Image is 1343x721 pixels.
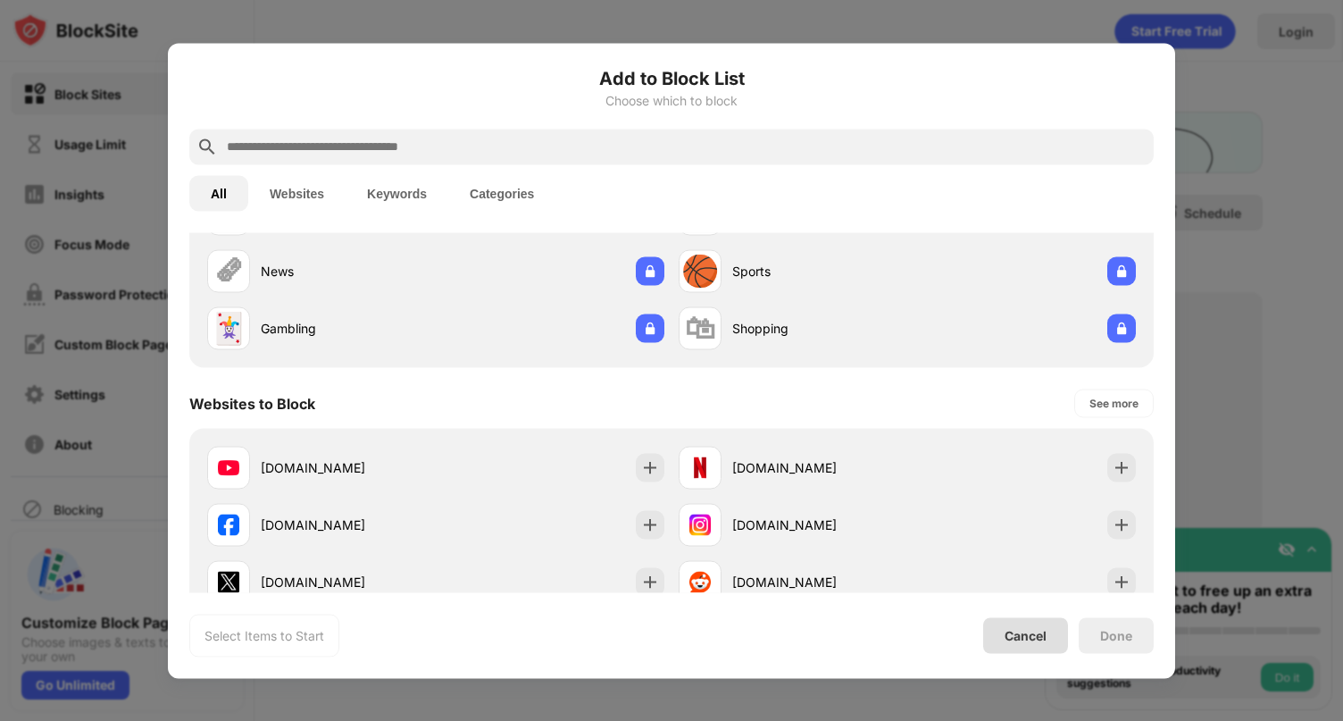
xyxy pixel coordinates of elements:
[204,626,324,644] div: Select Items to Start
[218,457,239,478] img: favicons
[261,458,436,477] div: [DOMAIN_NAME]
[1100,628,1132,642] div: Done
[189,93,1154,107] div: Choose which to block
[448,175,555,211] button: Categories
[218,514,239,535] img: favicons
[1005,628,1047,643] div: Cancel
[732,573,907,591] div: [DOMAIN_NAME]
[732,516,907,534] div: [DOMAIN_NAME]
[689,514,711,535] img: favicons
[261,516,436,534] div: [DOMAIN_NAME]
[261,319,436,338] div: Gambling
[189,175,248,211] button: All
[681,253,719,289] div: 🏀
[261,573,436,591] div: [DOMAIN_NAME]
[685,310,715,347] div: 🛍
[248,175,346,211] button: Websites
[732,458,907,477] div: [DOMAIN_NAME]
[689,457,711,478] img: favicons
[732,319,907,338] div: Shopping
[218,571,239,592] img: favicons
[189,64,1154,91] h6: Add to Block List
[189,394,315,412] div: Websites to Block
[261,262,436,281] div: News
[213,253,244,289] div: 🗞
[196,136,218,157] img: search.svg
[732,262,907,281] div: Sports
[210,310,247,347] div: 🃏
[1089,394,1139,412] div: See more
[346,175,448,211] button: Keywords
[689,571,711,592] img: favicons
